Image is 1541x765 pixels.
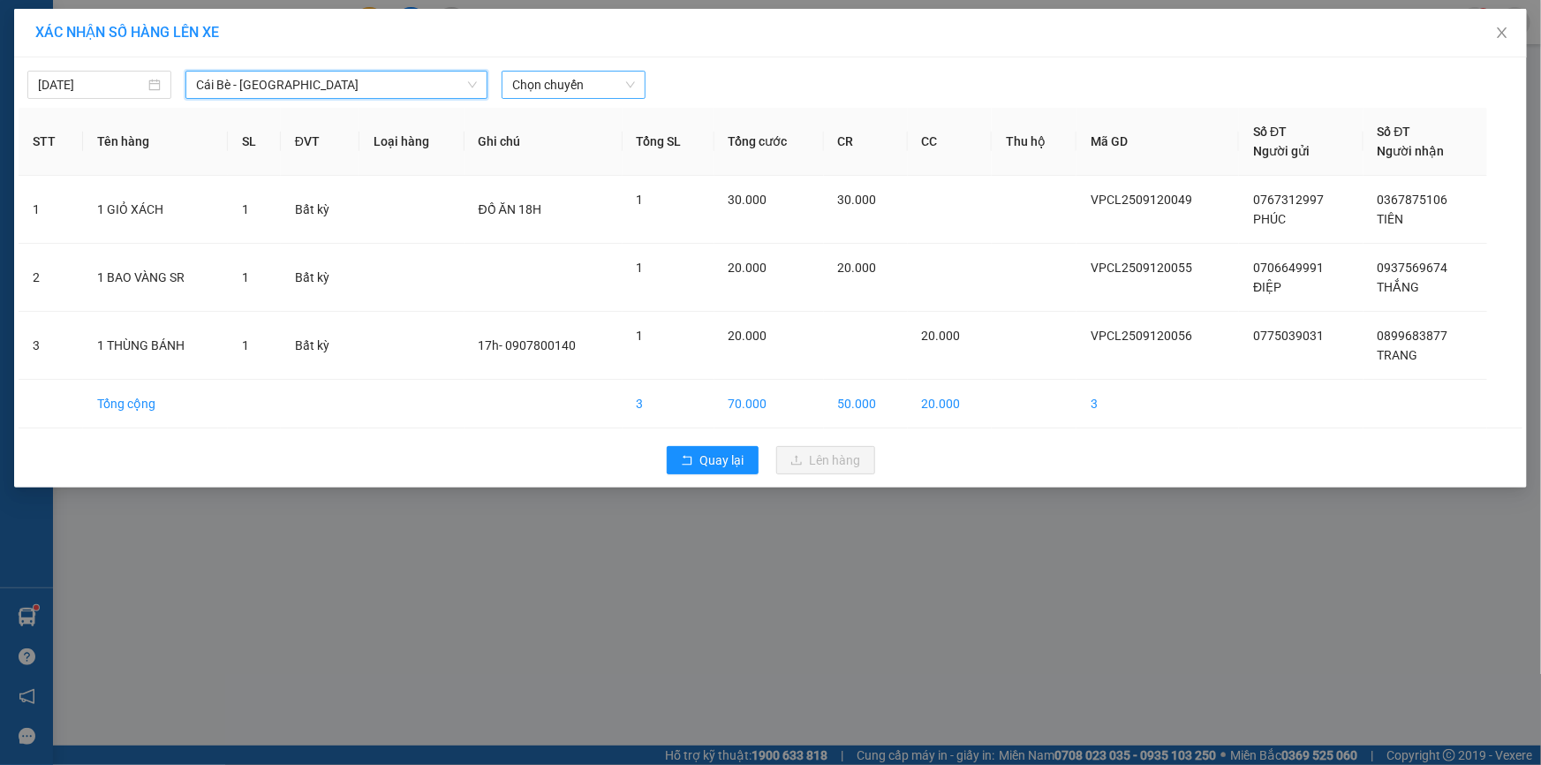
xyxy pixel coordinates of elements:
span: VPCL2509120049 [1091,193,1192,207]
td: Bất kỳ [281,244,359,312]
div: 0899683877 [151,79,330,103]
span: VPCL2509120055 [1091,261,1192,275]
div: VP [GEOGRAPHIC_DATA] [151,15,330,57]
th: SL [228,108,281,176]
th: Ghi chú [465,108,623,176]
span: Người gửi [1253,144,1310,158]
td: 20.000 [908,380,992,428]
span: 20.000 [729,329,767,343]
span: Người nhận [1378,144,1445,158]
th: ĐVT [281,108,359,176]
span: XÁC NHẬN SỐ HÀNG LÊN XE [35,24,219,41]
td: 70.000 [714,380,824,428]
td: 3 [623,380,714,428]
th: STT [19,108,83,176]
span: 0367875106 [1378,193,1448,207]
button: rollbackQuay lại [667,446,759,474]
td: Tổng cộng [83,380,228,428]
span: 20.000 [838,261,877,275]
td: Bất kỳ [281,176,359,244]
span: ĐỒ ĂN 18H [479,202,541,216]
td: Bất kỳ [281,312,359,380]
th: Tổng cước [714,108,824,176]
td: 1 BAO VÀNG SR [83,244,228,312]
span: TRANG [1378,348,1418,362]
div: TRANG [151,57,330,79]
td: 3 [19,312,83,380]
span: rollback [681,454,693,468]
span: 1 [637,261,644,275]
button: uploadLên hàng [776,446,875,474]
span: Số ĐT [1378,125,1411,139]
span: NGÃ 3 NHỊ QUÝ [15,61,118,123]
th: Thu hộ [992,108,1076,176]
span: TIÊN [1378,212,1404,226]
span: 30.000 [838,193,877,207]
th: CC [908,108,992,176]
span: DĐ: [15,71,41,89]
th: Tổng SL [623,108,714,176]
span: ĐIỆP [1253,280,1281,294]
td: 2 [19,244,83,312]
td: 3 [1076,380,1239,428]
span: 20.000 [922,329,961,343]
td: 1 THÙNG BÁNH [83,312,228,380]
span: 30.000 [729,193,767,207]
span: 1 [242,338,249,352]
th: Loại hàng [359,108,465,176]
span: close [1495,26,1509,40]
td: 1 [19,176,83,244]
th: Mã GD [1076,108,1239,176]
span: VPCL2509120056 [1091,329,1192,343]
span: 0937569674 [1378,261,1448,275]
span: 17h- 0907800140 [479,338,577,352]
div: VP Cai Lậy [15,15,139,36]
span: 0706649991 [1253,261,1324,275]
span: 0899683877 [1378,329,1448,343]
td: 1 GIỎ XÁCH [83,176,228,244]
button: Close [1477,9,1527,58]
span: 0775039031 [1253,329,1324,343]
span: Quay lại [700,451,744,470]
span: PHÚC [1253,212,1286,226]
th: Tên hàng [83,108,228,176]
span: Cái Bè - Sài Gòn [196,72,477,98]
span: Số ĐT [1253,125,1287,139]
span: THẮNG [1378,280,1420,294]
span: Gửi: [15,17,42,35]
span: 1 [242,202,249,216]
span: 1 [637,329,644,343]
span: 0767312997 [1253,193,1324,207]
th: CR [824,108,908,176]
div: 0775039031 [15,36,139,61]
span: 1 [637,193,644,207]
span: 20.000 [729,261,767,275]
span: 1 [242,270,249,284]
td: 50.000 [824,380,908,428]
span: Chọn chuyến [512,72,635,98]
input: 12/09/2025 [38,75,145,95]
span: Nhận: [151,17,193,35]
span: down [467,80,478,90]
